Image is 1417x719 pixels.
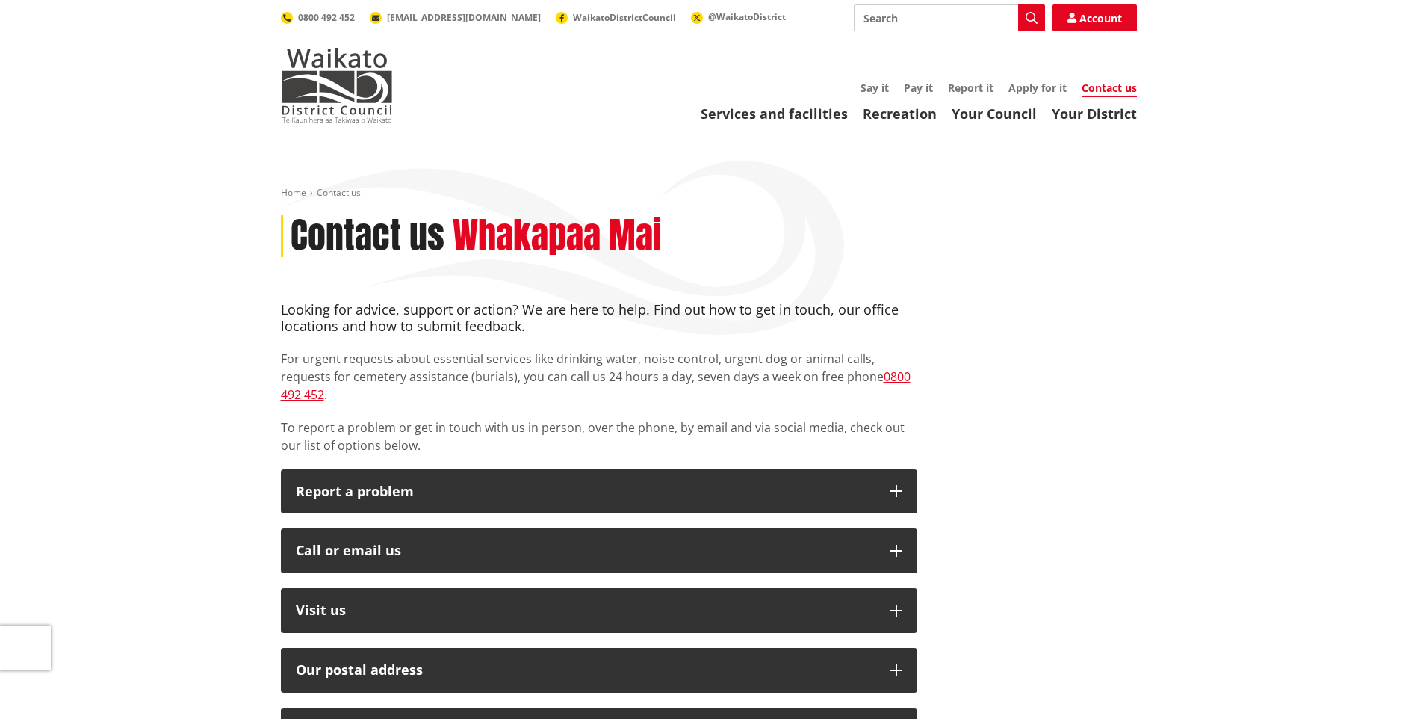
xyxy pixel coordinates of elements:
a: 0800 492 452 [281,368,911,403]
a: 0800 492 452 [281,11,355,24]
span: [EMAIL_ADDRESS][DOMAIN_NAME] [387,11,541,24]
h1: Contact us [291,215,444,258]
h2: Whakapaa Mai [453,215,662,258]
span: Contact us [317,186,361,199]
a: Your Council [952,105,1037,123]
a: [EMAIL_ADDRESS][DOMAIN_NAME] [370,11,541,24]
button: Call or email us [281,528,917,573]
nav: breadcrumb [281,187,1137,200]
button: Visit us [281,588,917,633]
a: Home [281,186,306,199]
p: For urgent requests about essential services like drinking water, noise control, urgent dog or an... [281,350,917,404]
p: Visit us [296,603,875,618]
a: Contact us [1082,81,1137,97]
a: Recreation [863,105,937,123]
h2: Our postal address [296,663,875,678]
span: 0800 492 452 [298,11,355,24]
a: Say it [861,81,889,95]
a: Services and facilities [701,105,848,123]
a: Apply for it [1008,81,1067,95]
p: Report a problem [296,484,875,499]
input: Search input [854,4,1045,31]
button: Our postal address [281,648,917,693]
a: WaikatoDistrictCouncil [556,11,676,24]
h4: Looking for advice, support or action? We are here to help. Find out how to get in touch, our off... [281,302,917,334]
a: Account [1052,4,1137,31]
img: Waikato District Council - Te Kaunihera aa Takiwaa o Waikato [281,48,393,123]
p: To report a problem or get in touch with us in person, over the phone, by email and via social me... [281,419,917,454]
span: @WaikatoDistrict [708,10,786,23]
button: Report a problem [281,469,917,514]
a: @WaikatoDistrict [691,10,786,23]
div: Call or email us [296,543,875,558]
a: Your District [1052,105,1137,123]
a: Pay it [904,81,933,95]
a: Report it [948,81,993,95]
span: WaikatoDistrictCouncil [573,11,676,24]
